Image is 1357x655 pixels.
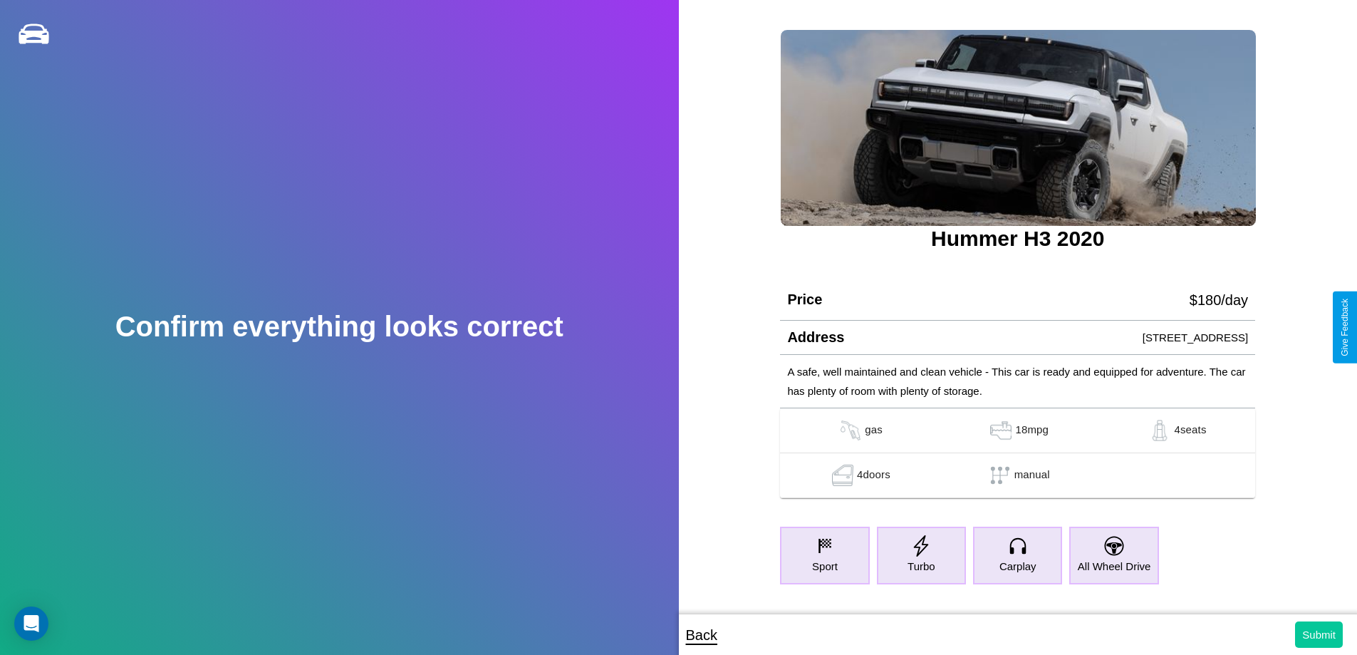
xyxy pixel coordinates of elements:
[908,557,935,576] p: Turbo
[987,420,1015,441] img: gas
[787,292,822,308] h4: Price
[1145,420,1174,441] img: gas
[686,622,717,648] p: Back
[1174,420,1206,441] p: 4 seats
[828,465,857,486] img: gas
[1295,622,1343,648] button: Submit
[812,557,838,576] p: Sport
[1143,328,1248,347] p: [STREET_ADDRESS]
[1340,299,1350,356] div: Give Feedback
[836,420,865,441] img: gas
[780,227,1255,251] h3: Hummer H3 2020
[865,420,883,441] p: gas
[1015,420,1049,441] p: 18 mpg
[999,557,1036,576] p: Carplay
[857,465,890,486] p: 4 doors
[780,408,1255,498] table: simple table
[115,311,563,343] h2: Confirm everything looks correct
[1078,557,1151,576] p: All Wheel Drive
[787,329,844,346] h4: Address
[787,362,1248,401] p: A safe, well maintained and clean vehicle - This car is ready and equipped for adventure. The car...
[14,607,48,641] div: Open Intercom Messenger
[1014,465,1050,486] p: manual
[1190,287,1248,313] p: $ 180 /day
